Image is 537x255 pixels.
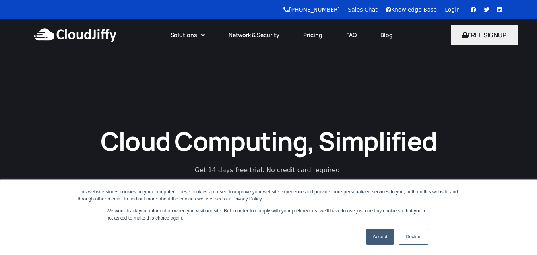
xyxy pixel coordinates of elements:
h1: Cloud Computing, Simplified [90,125,448,158]
a: Solutions [159,26,217,44]
a: Login [445,6,460,13]
a: FREE SIGNUP [451,31,518,39]
a: Network & Security [217,26,291,44]
a: Knowledge Base [386,6,437,13]
a: Decline [399,229,428,245]
a: Blog [368,26,405,44]
p: We won't track your information when you visit our site. But in order to comply with your prefere... [107,207,431,222]
a: Sales Chat [348,6,377,13]
button: FREE SIGNUP [451,25,518,45]
p: Get 14 days free trial. No credit card required! [159,165,378,175]
div: This website stores cookies on your computer. These cookies are used to improve your website expe... [78,188,459,202]
a: Pricing [291,26,334,44]
a: [PHONE_NUMBER] [283,6,340,13]
a: Accept [366,229,394,245]
a: FAQ [334,26,368,44]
